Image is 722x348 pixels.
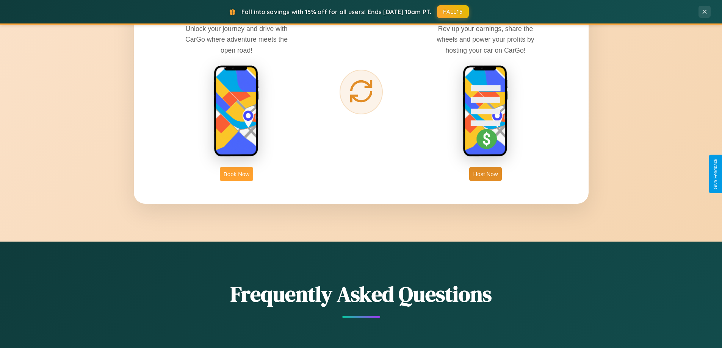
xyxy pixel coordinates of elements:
button: FALL15 [437,5,469,18]
span: Fall into savings with 15% off for all users! Ends [DATE] 10am PT. [241,8,431,16]
h2: Frequently Asked Questions [134,279,589,309]
img: rent phone [214,65,259,158]
div: Give Feedback [713,159,718,189]
p: Unlock your journey and drive with CarGo where adventure meets the open road! [180,23,293,55]
button: Host Now [469,167,501,181]
button: Book Now [220,167,253,181]
img: host phone [463,65,508,158]
p: Rev up your earnings, share the wheels and power your profits by hosting your car on CarGo! [429,23,542,55]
